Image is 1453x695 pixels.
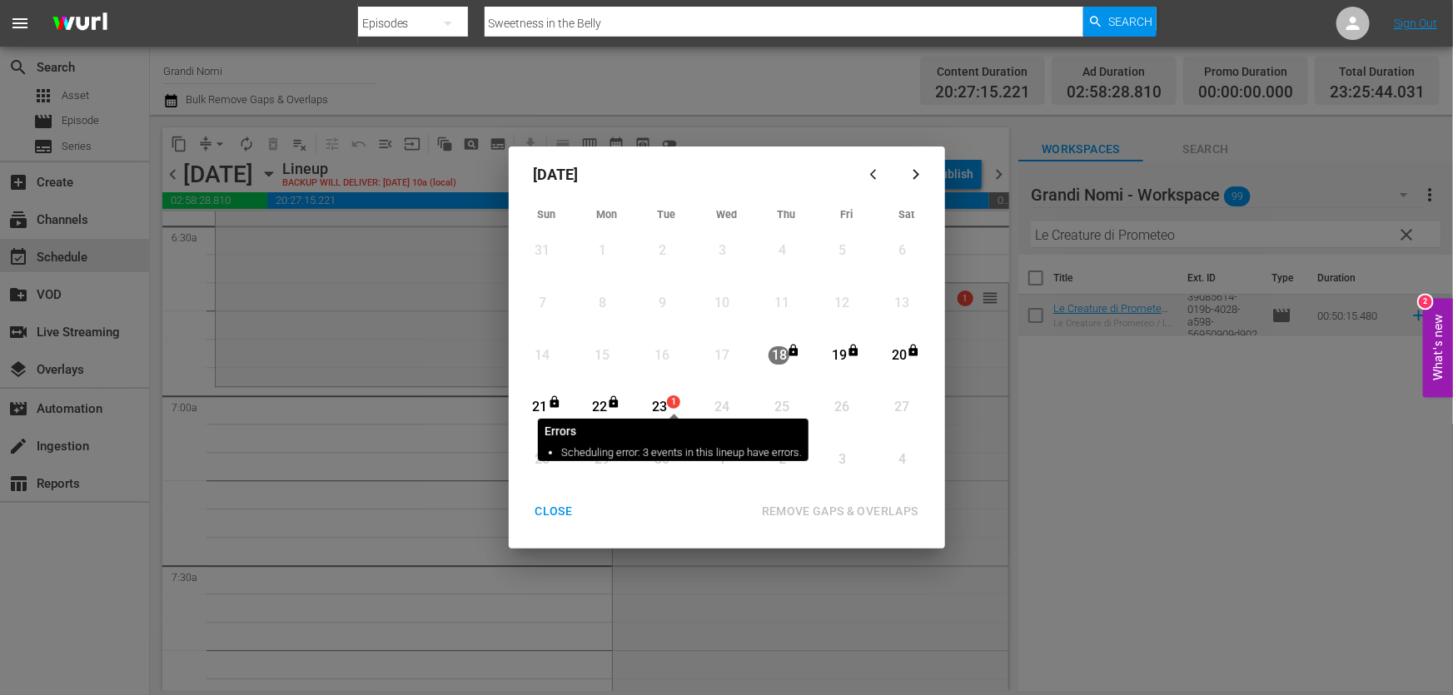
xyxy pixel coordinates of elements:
div: 2 [652,241,673,261]
span: Tue [658,208,676,221]
span: Search [1108,7,1152,37]
div: 31 [532,241,553,261]
img: ans4CAIJ8jUAAAAAAAAAAAAAAAAAAAAAAAAgQb4GAAAAAAAAAAAAAAAAAAAAAAAAJMjXAAAAAAAAAAAAAAAAAAAAAAAAgAT5G... [40,4,120,43]
div: 12 [832,294,853,313]
div: 2 [1419,295,1432,308]
div: 3 [832,450,853,469]
span: Sun [538,208,556,221]
span: Thu [778,208,796,221]
a: Sign Out [1394,17,1437,30]
div: 2 [772,450,793,469]
span: Wed [716,208,737,221]
div: 9 [652,294,673,313]
div: 3 [712,241,733,261]
div: 6 [892,241,913,261]
span: menu [10,13,30,33]
div: 19 [829,346,849,365]
div: 5 [832,241,853,261]
div: 20 [888,346,909,365]
div: 1 [592,241,613,261]
div: 29 [592,450,613,469]
div: 4 [772,241,793,261]
button: CLOSE [515,496,593,527]
div: 4 [892,450,913,469]
div: 11 [772,294,793,313]
div: 14 [532,346,553,365]
div: 1 [712,450,733,469]
span: Mon [596,208,617,221]
div: 15 [592,346,613,365]
button: Open Feedback Widget [1423,298,1453,397]
span: Fri [840,208,853,221]
div: 7 [532,294,553,313]
span: Sat [898,208,914,221]
div: 22 [589,398,610,417]
div: 25 [772,398,793,417]
div: 30 [652,450,673,469]
div: CLOSE [522,501,586,522]
div: 16 [652,346,673,365]
div: 21 [530,398,550,417]
span: 1 [668,395,679,409]
div: Month View [517,203,937,488]
div: [DATE] [517,155,857,195]
div: 13 [892,294,913,313]
div: 24 [712,398,733,417]
div: 28 [532,450,553,469]
div: 17 [712,346,733,365]
div: 23 [649,398,669,417]
div: 27 [892,398,913,417]
div: 10 [712,294,733,313]
div: 26 [832,398,853,417]
div: 18 [769,346,789,365]
div: 8 [592,294,613,313]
